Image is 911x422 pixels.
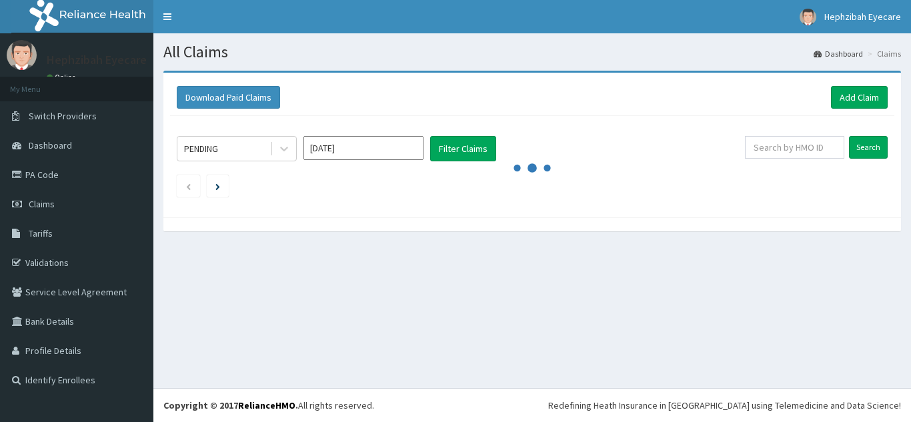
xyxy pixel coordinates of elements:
input: Search by HMO ID [745,136,844,159]
img: User Image [800,9,816,25]
input: Select Month and Year [303,136,423,160]
input: Search [849,136,888,159]
svg: audio-loading [512,148,552,188]
span: Tariffs [29,227,53,239]
button: Download Paid Claims [177,86,280,109]
strong: Copyright © 2017 . [163,399,298,411]
a: Previous page [185,180,191,192]
div: PENDING [184,142,218,155]
span: Claims [29,198,55,210]
span: Switch Providers [29,110,97,122]
a: Next page [215,180,220,192]
a: Dashboard [814,48,863,59]
h1: All Claims [163,43,901,61]
a: Add Claim [831,86,888,109]
img: User Image [7,40,37,70]
p: Hephzibah Eyecare [47,54,147,66]
span: Dashboard [29,139,72,151]
a: RelianceHMO [238,399,295,411]
a: Online [47,73,79,82]
span: Hephzibah Eyecare [824,11,901,23]
li: Claims [864,48,901,59]
footer: All rights reserved. [153,388,911,422]
button: Filter Claims [430,136,496,161]
div: Redefining Heath Insurance in [GEOGRAPHIC_DATA] using Telemedicine and Data Science! [548,399,901,412]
